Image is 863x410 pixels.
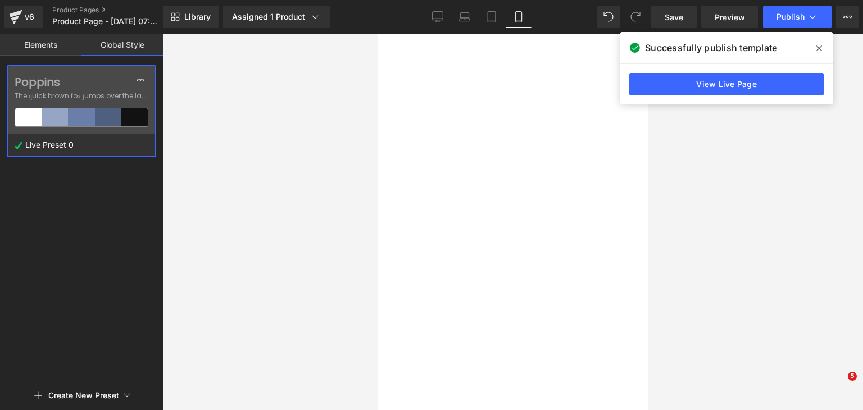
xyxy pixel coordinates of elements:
[629,73,824,95] a: View Live Page
[52,6,181,15] a: Product Pages
[478,6,505,28] a: Tablet
[451,6,478,28] a: Laptop
[15,91,148,101] span: The quick brown fox jumps over the lazy...
[232,11,321,22] div: Assigned 1 Product
[22,138,76,152] span: Live Preset 0
[163,6,219,28] a: New Library
[776,12,805,21] span: Publish
[184,12,211,22] span: Library
[665,11,683,23] span: Save
[645,41,777,54] span: Successfully publish template
[52,17,160,26] span: Product Page - [DATE] 07:47:12
[624,6,647,28] button: Redo
[4,6,43,28] a: v6
[848,372,857,381] span: 5
[715,11,745,23] span: Preview
[15,75,148,89] label: Poppins
[81,34,163,56] a: Global Style
[701,6,758,28] a: Preview
[505,6,532,28] a: Mobile
[825,372,852,399] iframe: Intercom live chat
[597,6,620,28] button: Undo
[22,10,37,24] div: v6
[424,6,451,28] a: Desktop
[763,6,832,28] button: Publish
[836,6,859,28] button: More
[48,384,119,407] button: Create New Preset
